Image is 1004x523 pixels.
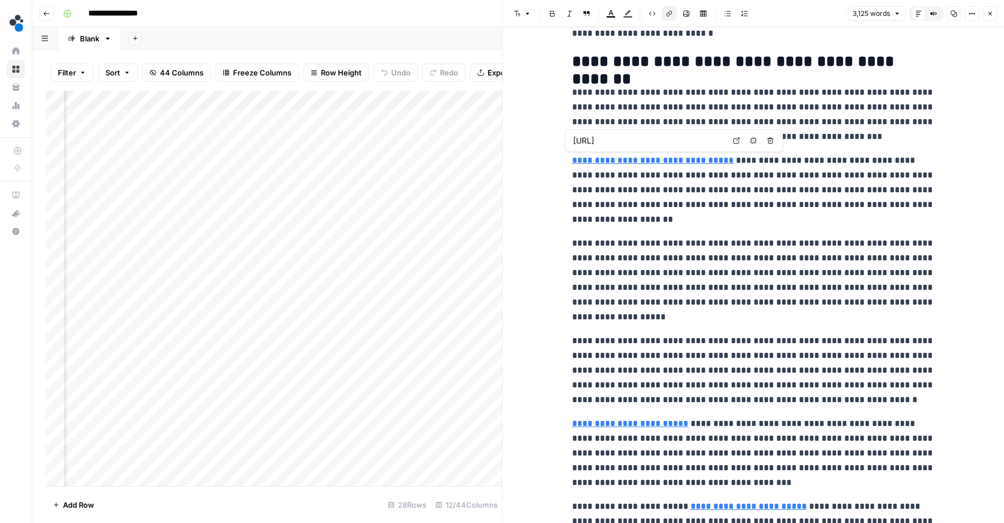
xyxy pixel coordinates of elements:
[853,9,890,19] span: 3,125 words
[63,499,94,511] span: Add Row
[391,67,410,78] span: Undo
[7,9,25,37] button: Workspace: spot.ai
[50,64,94,82] button: Filter
[7,204,25,222] button: What's new?
[383,496,431,514] div: 28 Rows
[488,67,528,78] span: Export CSV
[215,64,299,82] button: Freeze Columns
[80,33,99,44] div: Blank
[7,96,25,115] a: Usage
[58,27,121,50] a: Blank
[440,67,458,78] span: Redo
[422,64,465,82] button: Redo
[233,67,291,78] span: Freeze Columns
[46,496,101,514] button: Add Row
[848,6,905,21] button: 3,125 words
[7,222,25,241] button: Help + Support
[7,186,25,204] a: AirOps Academy
[303,64,369,82] button: Row Height
[431,496,502,514] div: 12/44 Columns
[470,64,535,82] button: Export CSV
[374,64,418,82] button: Undo
[321,67,362,78] span: Row Height
[58,67,76,78] span: Filter
[7,60,25,78] a: Browse
[7,78,25,96] a: Your Data
[160,67,204,78] span: 44 Columns
[7,115,25,133] a: Settings
[105,67,120,78] span: Sort
[7,205,24,222] div: What's new?
[7,42,25,60] a: Home
[142,64,211,82] button: 44 Columns
[98,64,138,82] button: Sort
[7,13,27,33] img: spot.ai Logo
